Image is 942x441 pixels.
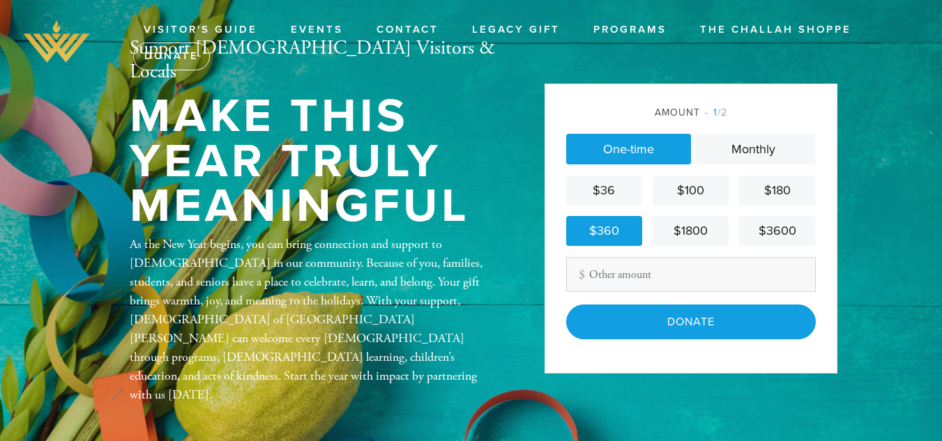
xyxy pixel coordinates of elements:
[583,17,677,43] a: Programs
[566,134,691,164] a: One-time
[566,176,642,206] a: $36
[280,17,354,43] a: Events
[462,17,570,43] a: Legacy Gift
[705,107,727,118] span: /2
[658,222,723,240] div: $1800
[653,176,729,206] a: $100
[572,222,637,240] div: $360
[566,105,816,120] div: Amount
[130,94,499,229] h1: Make This Year Truly Meaningful
[653,216,729,246] a: $1800
[133,42,210,70] a: Donate
[745,222,810,240] div: $3600
[21,17,92,67] img: A10802_Chabad_Logo_AP%20%285%29%20-%20Edited.png
[739,176,815,206] a: $180
[739,216,815,246] a: $3600
[133,17,268,43] a: Visitor's Guide
[566,216,642,246] a: $360
[566,304,816,339] input: Donate
[366,17,449,43] a: Contact
[658,181,723,200] div: $100
[130,235,499,404] div: As the New Year begins, you can bring connection and support to [DEMOGRAPHIC_DATA] in our communi...
[572,181,637,200] div: $36
[566,257,816,292] input: Other amount
[690,17,862,43] a: The Challah Shoppe
[745,181,810,200] div: $180
[691,134,816,164] a: Monthly
[713,107,717,118] span: 1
